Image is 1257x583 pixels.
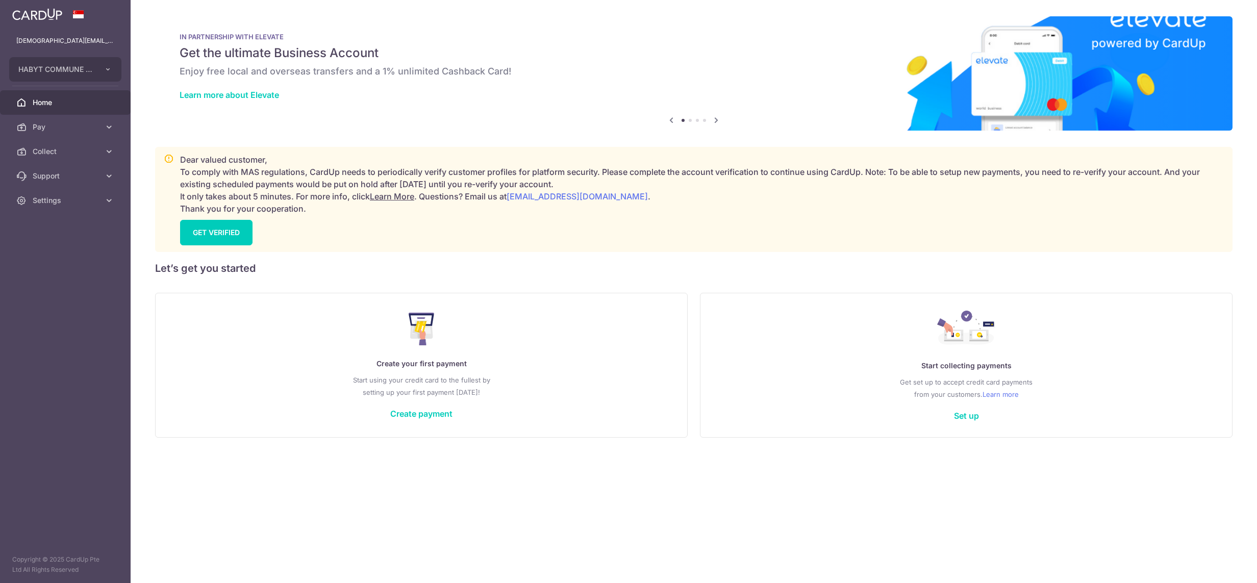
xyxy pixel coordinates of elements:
[180,45,1208,61] h5: Get the ultimate Business Account
[9,57,121,82] button: HABYT COMMUNE SINGAPORE 1 PTE LTD
[370,191,414,201] a: Learn More
[18,64,94,74] span: HABYT COMMUNE SINGAPORE 1 PTE LTD
[409,313,435,345] img: Make Payment
[180,65,1208,78] h6: Enjoy free local and overseas transfers and a 1% unlimited Cashback Card!
[983,388,1019,400] a: Learn more
[721,360,1212,372] p: Start collecting payments
[180,33,1208,41] p: IN PARTNERSHIP WITH ELEVATE
[721,376,1212,400] p: Get set up to accept credit card payments from your customers.
[954,411,979,421] a: Set up
[155,260,1233,276] h5: Let’s get you started
[155,16,1233,131] img: Renovation banner
[176,374,667,398] p: Start using your credit card to the fullest by setting up your first payment [DATE]!
[937,311,995,347] img: Collect Payment
[12,8,62,20] img: CardUp
[33,122,100,132] span: Pay
[180,154,1224,215] p: Dear valued customer, To comply with MAS regulations, CardUp needs to periodically verify custome...
[507,191,648,201] a: [EMAIL_ADDRESS][DOMAIN_NAME]
[16,36,114,46] p: [DEMOGRAPHIC_DATA][EMAIL_ADDRESS][DOMAIN_NAME]
[390,409,452,419] a: Create payment
[33,146,100,157] span: Collect
[180,220,253,245] a: GET VERIFIED
[33,171,100,181] span: Support
[180,90,279,100] a: Learn more about Elevate
[176,358,667,370] p: Create your first payment
[33,195,100,206] span: Settings
[33,97,100,108] span: Home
